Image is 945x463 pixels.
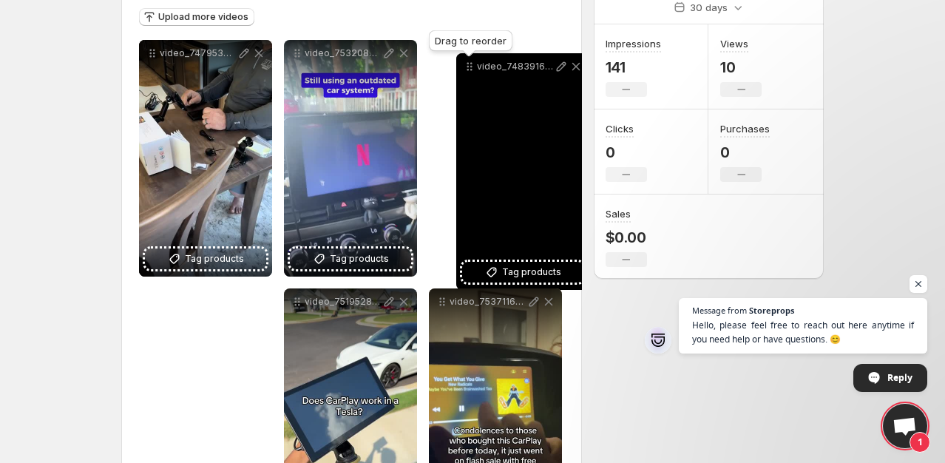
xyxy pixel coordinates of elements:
span: Tag products [502,265,561,280]
p: video_7519528447849368887 [305,296,382,308]
span: Tag products [185,251,244,266]
p: video_7537116990171893005 [450,296,526,308]
h3: Purchases [720,121,770,136]
span: Message from [692,306,747,314]
div: video_7483916961210993963Tag products [456,53,589,290]
p: 141 [606,58,661,76]
p: video_7483916961210993963 [477,61,554,72]
div: video_7532080119897165086Tag products [284,40,417,277]
div: Open chat [883,404,927,448]
p: video_7532080119897165086 [305,47,382,59]
span: Reply [887,365,912,391]
span: 1 [910,432,930,453]
h3: Views [720,36,748,51]
p: $0.00 [606,229,647,246]
span: Upload more videos [158,11,248,23]
p: 0 [720,143,770,161]
span: Storeprops [749,306,794,314]
button: Tag products [145,249,266,269]
p: video_7479534105584078111 [160,47,237,59]
h3: Sales [606,206,631,221]
span: Hello, please feel free to reach out here anytime if you need help or have questions. 😊 [692,318,914,346]
h3: Clicks [606,121,634,136]
p: 10 [720,58,762,76]
button: Tag products [290,249,411,269]
h3: Impressions [606,36,661,51]
span: Tag products [330,251,389,266]
div: video_7479534105584078111Tag products [139,40,272,277]
p: 0 [606,143,647,161]
button: Tag products [462,262,583,283]
button: Upload more videos [139,8,254,26]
